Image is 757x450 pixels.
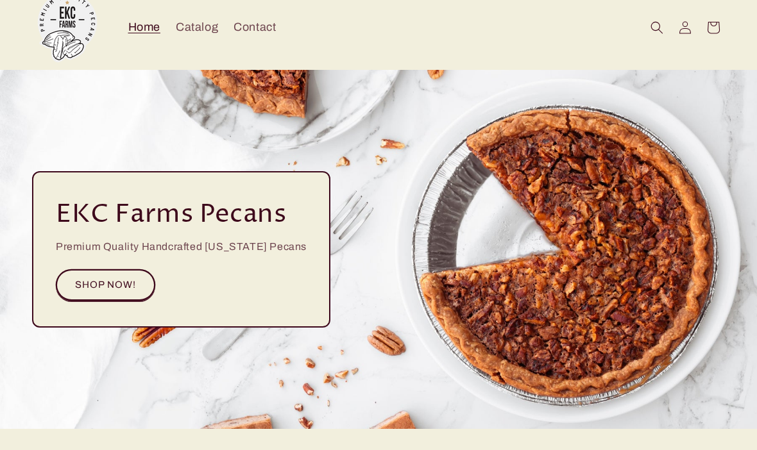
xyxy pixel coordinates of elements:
[121,12,168,42] a: Home
[176,20,218,35] span: Catalog
[226,12,284,42] a: Contact
[56,269,155,301] a: SHOP NOW!
[128,20,160,35] span: Home
[168,12,226,42] a: Catalog
[234,20,276,35] span: Contact
[643,13,671,42] summary: Search
[56,238,307,256] p: Premium Quality Handcrafted [US_STATE] Pecans
[56,198,287,231] h2: EKC Farms Pecans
